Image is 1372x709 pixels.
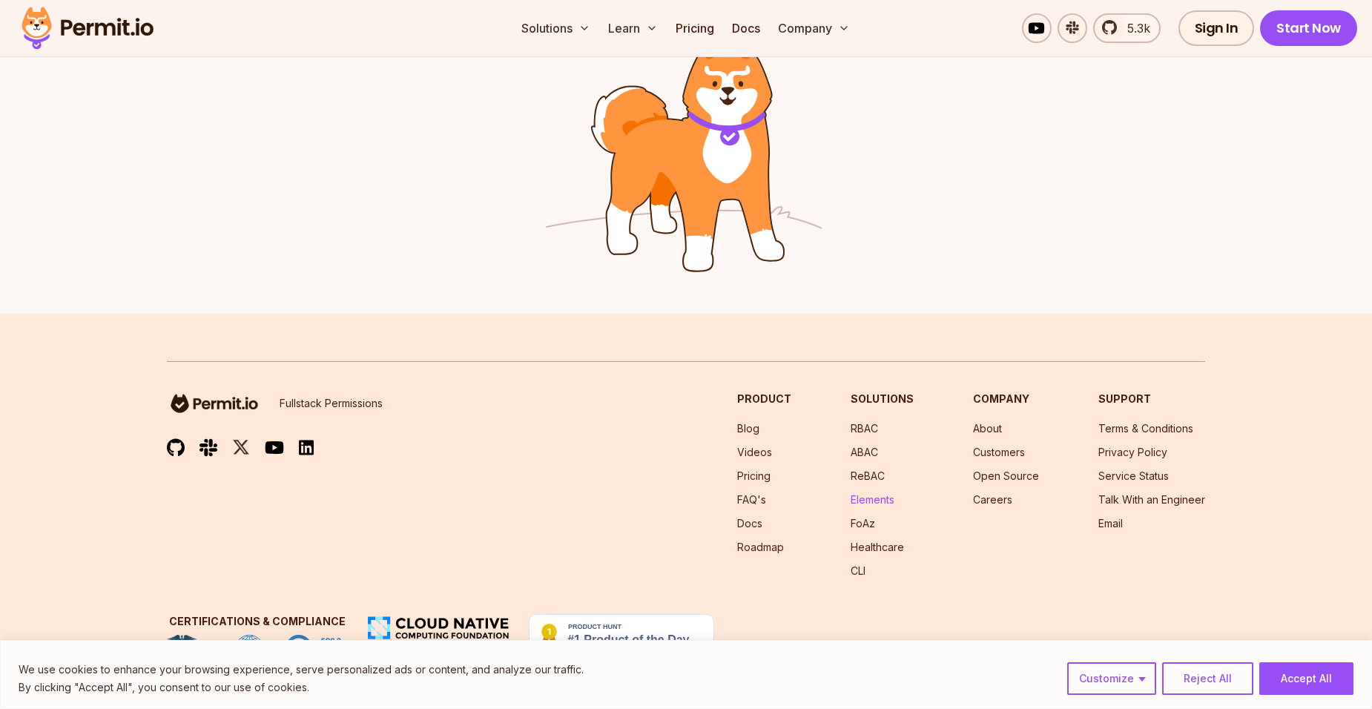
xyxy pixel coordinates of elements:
[973,392,1039,406] h3: Company
[1098,469,1169,482] a: Service Status
[737,517,762,530] a: Docs
[1118,19,1150,37] span: 5.3k
[1259,662,1353,695] button: Accept All
[19,661,584,679] p: We use cookies to enhance your browsing experience, serve personalized ads or content, and analyz...
[280,396,383,411] p: Fullstack Permissions
[851,564,865,577] a: CLI
[851,469,885,482] a: ReBAC
[299,439,314,456] img: linkedin
[529,614,714,654] img: Permit.io - Never build permissions again | Product Hunt
[232,438,250,457] img: twitter
[234,635,266,662] img: ISO
[1162,662,1253,695] button: Reject All
[670,13,720,43] a: Pricing
[167,438,185,457] img: github
[737,392,791,406] h3: Product
[602,13,664,43] button: Learn
[772,13,856,43] button: Company
[265,439,284,456] img: youtube
[851,422,878,435] a: RBAC
[19,679,584,696] p: By clicking "Accept All", you consent to our use of cookies.
[737,446,772,458] a: Videos
[851,446,878,458] a: ABAC
[167,635,216,662] img: HIPAA
[167,392,262,415] img: logo
[737,493,766,506] a: FAQ's
[851,493,894,506] a: Elements
[1093,13,1161,43] a: 5.3k
[1178,10,1255,46] a: Sign In
[284,635,348,662] img: SOC
[15,3,160,53] img: Permit logo
[737,541,784,553] a: Roadmap
[851,392,914,406] h3: Solutions
[167,614,348,629] h3: Certifications & Compliance
[1098,493,1205,506] a: Talk With an Engineer
[515,13,596,43] button: Solutions
[973,469,1039,482] a: Open Source
[851,517,875,530] a: FoAz
[199,438,217,458] img: slack
[973,493,1012,506] a: Careers
[1098,392,1205,406] h3: Support
[1067,662,1156,695] button: Customize
[1260,10,1357,46] a: Start Now
[726,13,766,43] a: Docs
[851,541,904,553] a: Healthcare
[1098,422,1193,435] a: Terms & Conditions
[737,469,771,482] a: Pricing
[973,446,1025,458] a: Customers
[1098,446,1167,458] a: Privacy Policy
[1098,517,1123,530] a: Email
[737,422,759,435] a: Blog
[973,422,1002,435] a: About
